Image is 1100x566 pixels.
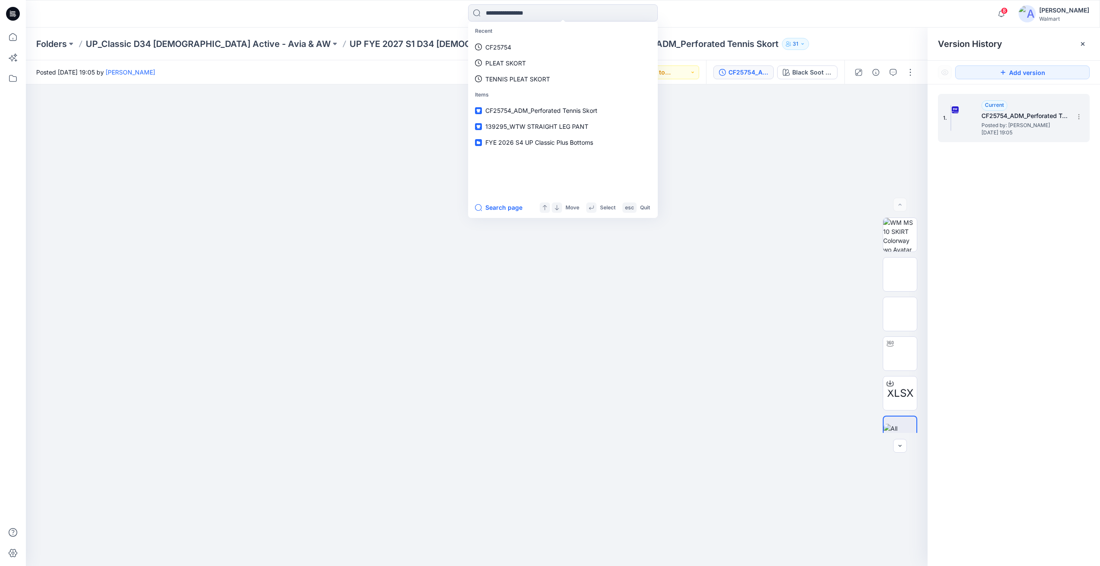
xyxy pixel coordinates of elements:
span: CF25754_ADM_Perforated Tennis Skort [485,107,597,114]
span: Current [985,102,1004,108]
button: Search page [475,202,522,213]
a: TENNIS PLEAT SKORT [470,71,656,87]
a: CF25754 [470,39,656,55]
a: FYE 2026 S4 UP Classic Plus Bottoms [470,134,656,150]
a: PLEAT SKORT [470,55,656,71]
span: XLSX [887,386,913,401]
img: avatar [1019,5,1036,22]
p: esc [625,203,634,212]
p: Move [566,203,579,212]
div: [PERSON_NAME] [1039,5,1089,16]
span: 1. [943,114,947,122]
img: CF25754_ADM_Perforated Tennis Skort 03JUL25 symetry [950,105,951,131]
span: FYE 2026 S4 UP Classic Plus Bottoms [485,139,593,146]
h5: CF25754_ADM_Perforated Tennis Skort 03JUL25 symetry [981,111,1068,121]
button: CF25754_ADM_Perforated Tennis Skort [DATE] symetry [713,65,774,79]
p: Recent [470,23,656,39]
a: UP FYE 2027 S1 D34 [DEMOGRAPHIC_DATA] Active Classic [350,38,595,50]
a: Folders [36,38,67,50]
span: 139295_WTW STRAIGHT LEG PANT [485,123,588,130]
button: Close [1079,40,1086,47]
img: WM MS 10 SKIRT Colorway wo Avatar [883,218,917,252]
button: Add version [955,65,1090,79]
div: Black Soot / [PERSON_NAME] [792,68,832,77]
p: CF25754_ADM_Perforated Tennis Skort [614,38,778,50]
span: 8 [1001,7,1008,14]
div: Walmart [1039,16,1089,22]
button: 31 [782,38,809,50]
button: Details [869,65,883,79]
button: Show Hidden Versions [938,65,952,79]
span: Version History [938,39,1002,49]
p: Quit [640,203,650,212]
p: TENNIS PLEAT SKORT [485,75,550,84]
span: Posted [DATE] 19:05 by [36,68,155,77]
p: Items [470,87,656,103]
img: All colorways [884,424,916,442]
button: Black Soot / [PERSON_NAME] [777,65,837,79]
a: CF25754_ADM_Perforated Tennis Skort [470,103,656,118]
p: Select [600,203,616,212]
span: [DATE] 19:05 [981,130,1068,136]
p: PLEAT SKORT [485,59,526,68]
span: Posted by: Chantal Blommerde [981,121,1068,130]
p: 31 [793,39,798,49]
a: UP_Classic D34 [DEMOGRAPHIC_DATA] Active - Avia & AW [86,38,331,50]
a: 139295_WTW STRAIGHT LEG PANT [470,118,656,134]
div: CF25754_ADM_Perforated Tennis Skort 03JUL25 symetry [728,68,768,77]
a: [PERSON_NAME] [106,68,155,76]
p: CF25754 [485,43,511,52]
